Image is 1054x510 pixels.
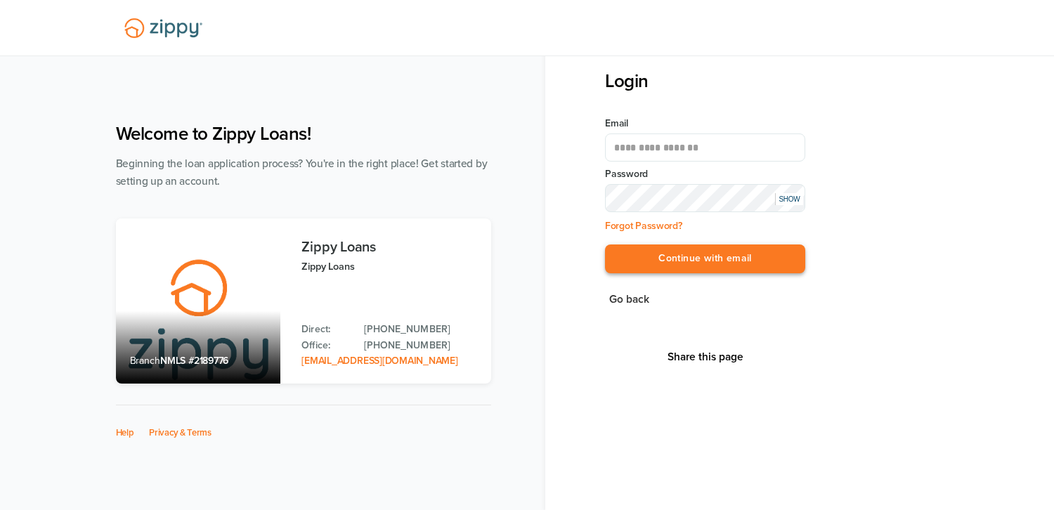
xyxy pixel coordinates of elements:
[301,355,457,367] a: Email Address: zippyguide@zippymh.com
[160,355,228,367] span: NMLS #2189776
[605,220,682,232] a: Forgot Password?
[301,338,350,353] p: Office:
[301,259,476,275] p: Zippy Loans
[605,244,805,273] button: Continue with email
[116,157,488,188] span: Beginning the loan application process? You're in the right place! Get started by setting up an a...
[364,322,476,337] a: Direct Phone: 512-975-2947
[116,123,491,145] h1: Welcome to Zippy Loans!
[301,240,476,255] h3: Zippy Loans
[605,167,805,181] label: Password
[775,193,803,205] div: SHOW
[605,133,805,162] input: Email Address
[605,117,805,131] label: Email
[149,427,212,438] a: Privacy & Terms
[605,70,805,92] h3: Login
[364,338,476,353] a: Office Phone: 512-975-2947
[605,290,653,309] button: Go back
[116,12,211,44] img: Lender Logo
[605,184,805,212] input: Input Password
[663,350,748,364] button: Share This Page
[130,355,161,367] span: Branch
[301,322,350,337] p: Direct:
[116,427,134,438] a: Help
